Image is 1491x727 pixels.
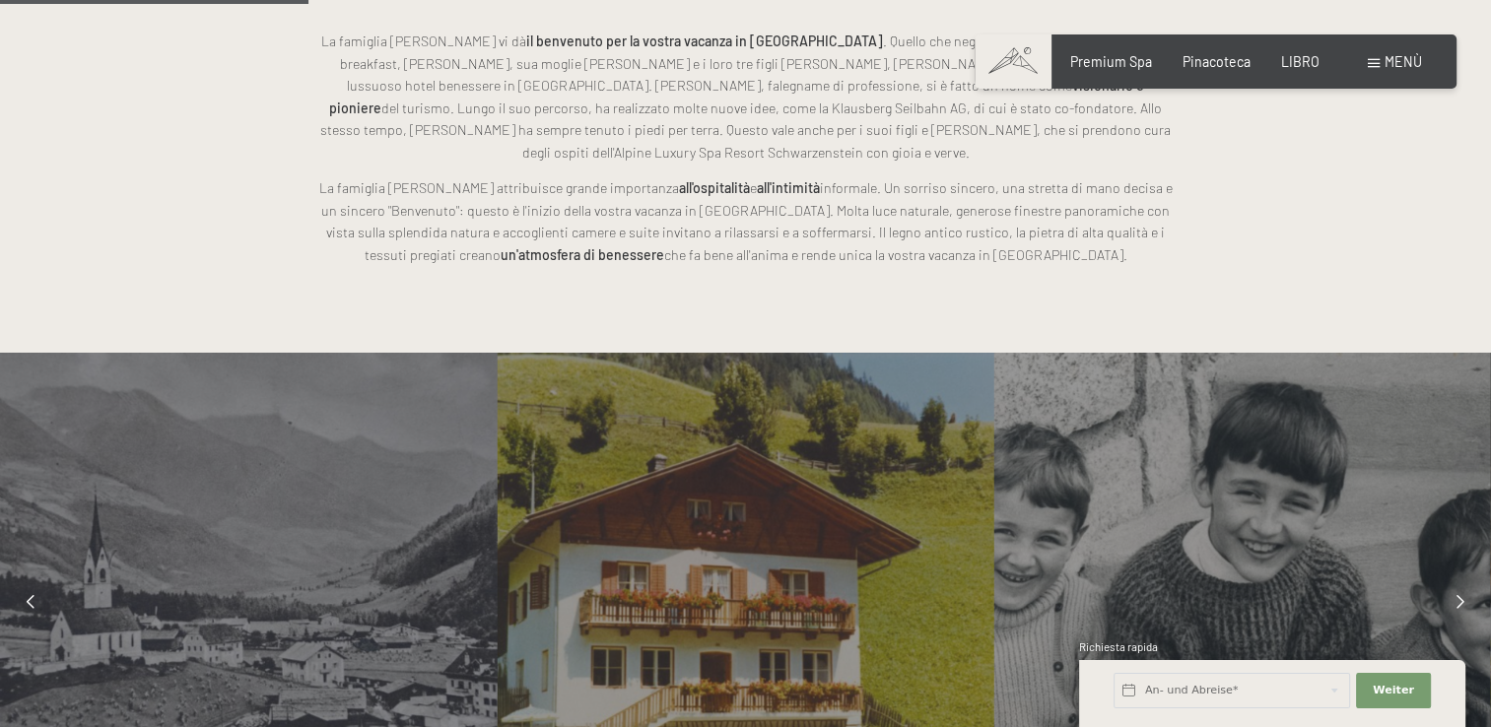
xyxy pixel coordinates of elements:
[1281,53,1320,70] a: LIBRO
[1070,53,1152,70] a: Premium Spa
[312,177,1180,266] p: La famiglia [PERSON_NAME] attribuisce grande importanza e informale. Un sorriso sincero, una stre...
[757,179,820,196] strong: all'intimità
[526,33,883,49] strong: il benvenuto per la vostra vacanza in [GEOGRAPHIC_DATA]
[679,179,750,196] strong: all'ospitalità
[1356,673,1431,708] button: Weiter
[501,246,664,263] strong: un'atmosfera di benessere
[312,31,1180,164] p: La famiglia [PERSON_NAME] vi dà . Quello che negli anni '60 era un piccolo bed and breakfast, [PE...
[1183,53,1251,70] a: Pinacoteca
[1385,53,1422,70] span: Menù
[329,77,1144,116] strong: visionario e pioniere
[1079,640,1158,653] span: Richiesta rapida
[1373,683,1414,698] span: Weiter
